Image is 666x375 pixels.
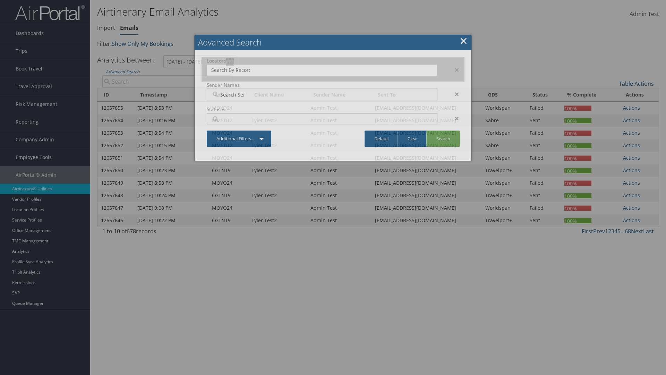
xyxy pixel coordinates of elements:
div: × [443,90,464,98]
a: Additional Filters... [207,131,271,147]
h2: Advanced Search [195,35,471,50]
label: Sender Names [207,82,437,89]
div: × [443,66,464,74]
a: Clear [398,131,428,147]
a: Default [365,131,399,147]
label: Statuses [207,106,437,113]
input: Search Sender [211,91,250,98]
div: × [443,114,464,123]
a: Close [460,34,468,48]
a: Search [426,131,460,147]
label: Locators [207,57,437,64]
input: Search By Record Locator [211,67,250,74]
